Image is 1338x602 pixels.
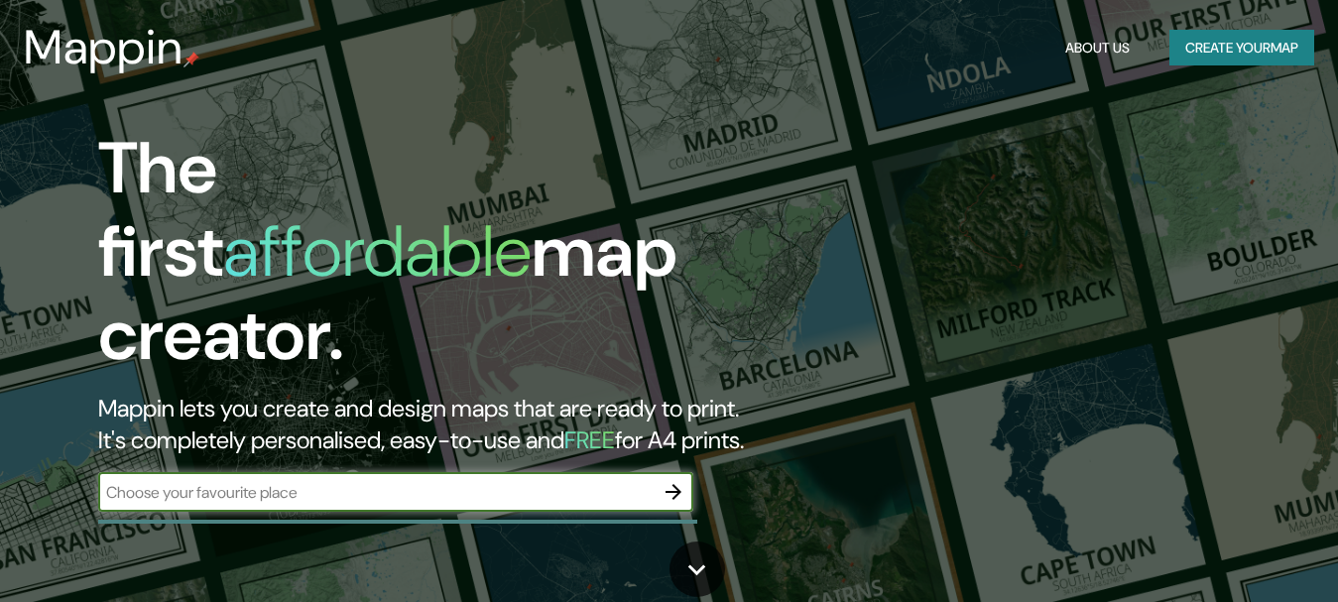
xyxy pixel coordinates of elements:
input: Choose your favourite place [98,481,654,504]
h3: Mappin [24,20,183,75]
h2: Mappin lets you create and design maps that are ready to print. It's completely personalised, eas... [98,393,768,456]
h5: FREE [564,424,615,455]
h1: The first map creator. [98,127,768,393]
button: About Us [1057,30,1138,66]
h1: affordable [223,205,532,298]
button: Create yourmap [1169,30,1314,66]
img: mappin-pin [183,52,199,67]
